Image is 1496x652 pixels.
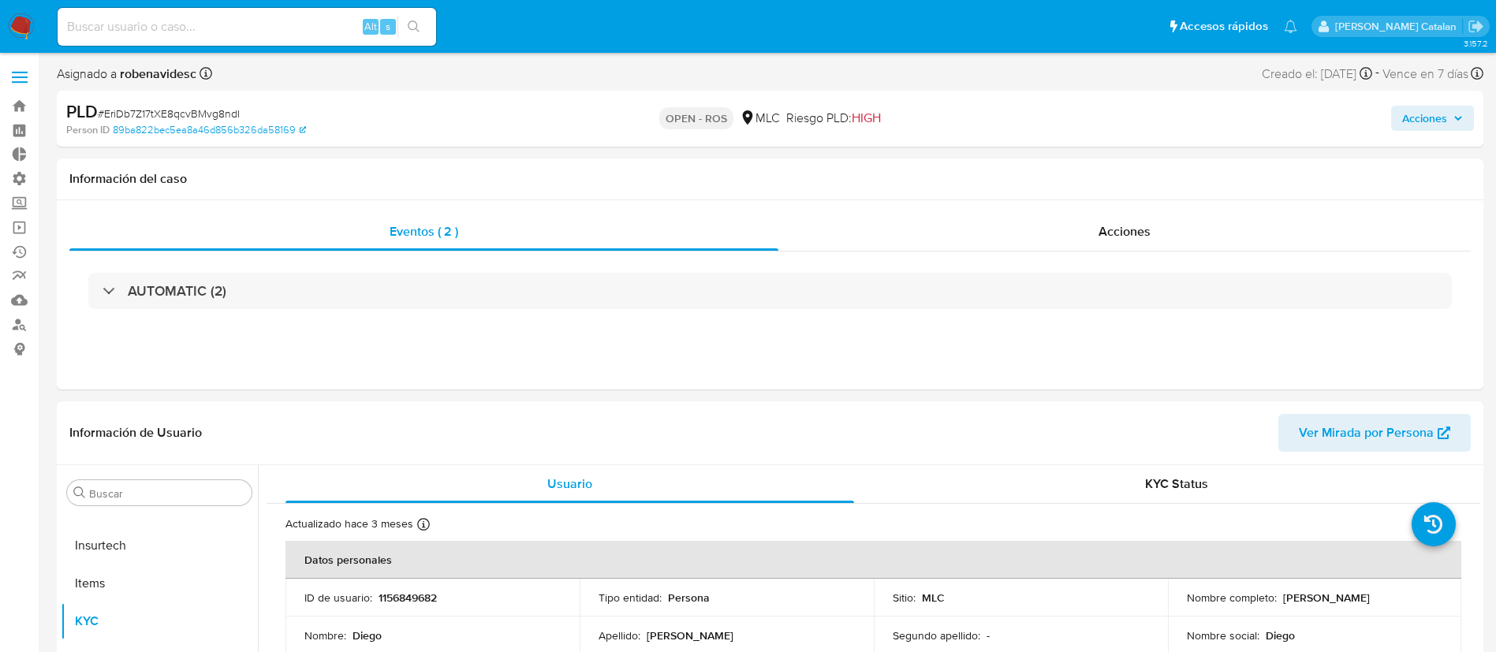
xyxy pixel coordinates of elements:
h1: Información del caso [69,171,1471,187]
button: search-icon [397,16,430,38]
a: Salir [1468,18,1484,35]
p: ID de usuario : [304,591,372,605]
p: Nombre completo : [1187,591,1277,605]
p: [PERSON_NAME] [1283,591,1370,605]
b: robenavidesc [117,65,196,83]
p: 1156849682 [379,591,437,605]
div: MLC [740,110,780,127]
p: Persona [668,591,710,605]
p: MLC [922,591,945,605]
span: Acciones [1099,222,1151,240]
button: KYC [61,602,258,640]
button: Buscar [73,486,86,499]
h3: AUTOMATIC (2) [128,282,226,300]
span: KYC Status [1145,475,1208,493]
p: Nombre : [304,628,346,643]
p: Apellido : [599,628,640,643]
span: Eventos ( 2 ) [390,222,458,240]
p: Nombre social : [1187,628,1259,643]
p: OPEN - ROS [659,107,733,129]
span: Asignado a [57,65,196,83]
h1: Información de Usuario [69,425,202,441]
p: Actualizado hace 3 meses [285,516,413,531]
input: Buscar usuario o caso... [58,17,436,37]
button: Insurtech [61,527,258,564]
p: Diego [1266,628,1295,643]
a: Notificaciones [1284,20,1297,33]
span: Ver Mirada por Persona [1299,414,1434,452]
input: Buscar [89,486,245,501]
span: Accesos rápidos [1180,18,1268,35]
div: Creado el: [DATE] [1262,63,1372,84]
a: 89ba822bec5ea8a46d856b326da58169 [113,123,306,137]
p: rociodaniela.benavidescatalan@mercadolibre.cl [1335,19,1462,34]
span: Alt [364,19,377,34]
span: s [386,19,390,34]
th: Datos personales [285,541,1461,579]
p: Segundo apellido : [893,628,980,643]
button: Ver Mirada por Persona [1278,414,1471,452]
span: Acciones [1402,106,1447,131]
b: PLD [66,99,98,124]
b: Person ID [66,123,110,137]
span: Vence en 7 días [1382,65,1468,83]
span: HIGH [852,109,881,127]
p: Sitio : [893,591,916,605]
span: Usuario [547,475,592,493]
p: Diego [353,628,382,643]
span: Riesgo PLD: [786,110,881,127]
button: Acciones [1391,106,1474,131]
span: - [1375,63,1379,84]
div: AUTOMATIC (2) [88,273,1452,309]
button: Items [61,564,258,602]
p: [PERSON_NAME] [647,628,733,643]
p: Tipo entidad : [599,591,662,605]
span: # EriDb7Z17tXE8qcvBMvg8ndI [98,106,240,121]
p: - [987,628,990,643]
